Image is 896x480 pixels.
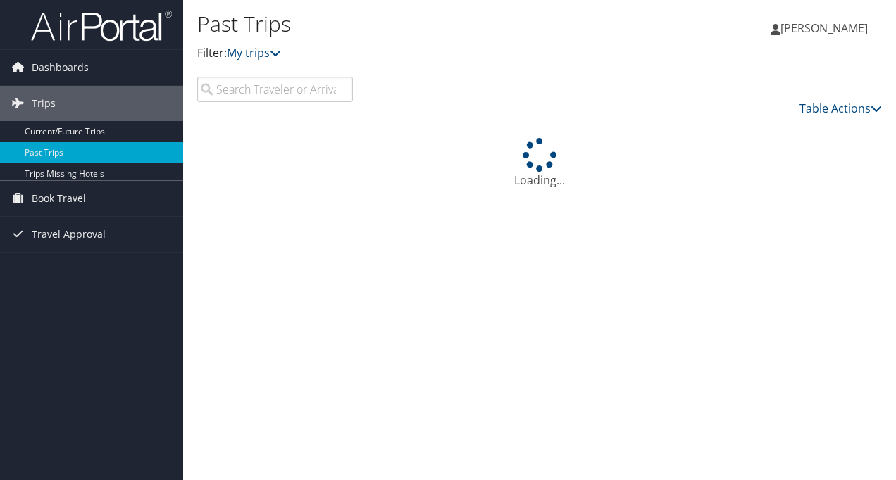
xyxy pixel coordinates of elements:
[799,101,882,116] a: Table Actions
[31,9,172,42] img: airportal-logo.png
[197,44,654,63] p: Filter:
[197,138,882,189] div: Loading...
[32,86,56,121] span: Trips
[197,77,353,102] input: Search Traveler or Arrival City
[32,181,86,216] span: Book Travel
[197,9,654,39] h1: Past Trips
[32,217,106,252] span: Travel Approval
[780,20,868,36] span: [PERSON_NAME]
[227,45,281,61] a: My trips
[771,7,882,49] a: [PERSON_NAME]
[32,50,89,85] span: Dashboards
